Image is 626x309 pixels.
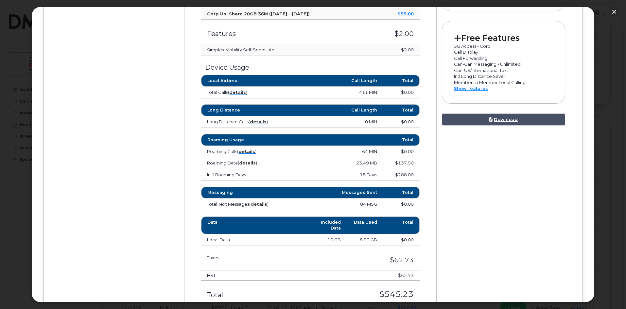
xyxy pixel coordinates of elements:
a: details [251,201,267,207]
th: Data [201,216,310,234]
span: ( ) [238,160,257,165]
td: 18 Days [292,169,383,181]
td: 84 MSG [292,198,383,210]
th: Total [383,216,419,234]
th: Included Data [310,216,347,234]
th: Total [383,187,419,198]
h4: HST [207,273,288,278]
td: $137.50 [383,157,419,169]
span: ( ) [237,149,256,154]
td: $0.00 [383,198,419,210]
td: Roaming Calls [201,146,292,158]
td: $0.00 [383,234,419,246]
a: details [239,160,256,165]
th: Messaging [201,187,292,198]
td: 64 MIN [292,146,383,158]
h4: $62.73 [300,273,414,278]
td: 8.93 GB [347,234,383,246]
span: ( ) [249,201,269,207]
td: Total Text Messages [201,198,292,210]
h3: $62.73 [289,256,413,264]
td: Int'l Roaming Days [201,169,292,181]
a: details [238,149,255,154]
td: 10 GB [310,234,347,246]
td: $288.00 [383,169,419,181]
td: Local Data [201,234,310,246]
h3: Taxes [207,255,277,260]
th: Data Used [347,216,383,234]
td: Roaming Data [201,157,292,169]
td: $0.00 [383,146,419,158]
h3: Total [207,291,277,299]
td: 23.49 MB [292,157,383,169]
th: Messages Sent [292,187,383,198]
h3: $545.23 [289,290,413,299]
